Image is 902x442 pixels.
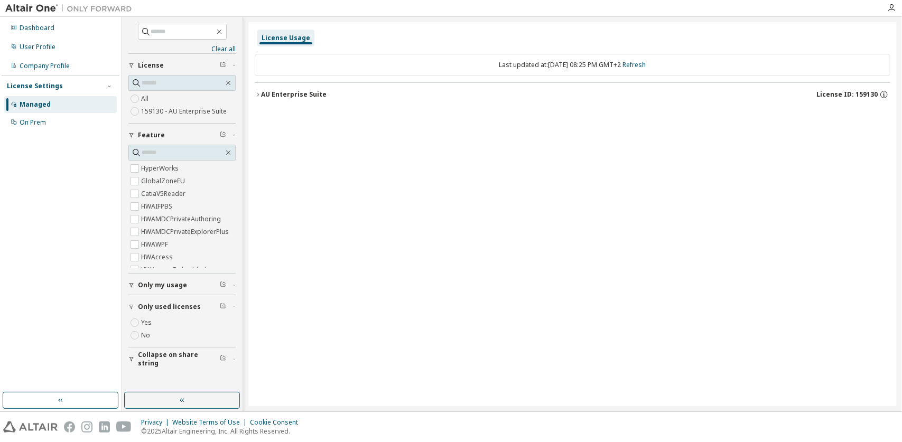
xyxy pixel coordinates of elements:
[138,281,187,289] span: Only my usage
[220,281,226,289] span: Clear filter
[172,418,250,427] div: Website Terms of Use
[141,200,174,213] label: HWAIFPBS
[261,90,327,99] div: AU Enterprise Suite
[141,225,231,238] label: HWAMDCPrivateExplorerPlus
[255,83,890,106] button: AU Enterprise SuiteLicense ID: 159130
[20,43,55,51] div: User Profile
[141,316,154,329] label: Yes
[138,303,201,311] span: Only used licenses
[141,187,188,200] label: CatiaV5Reader
[128,274,236,297] button: Only my usage
[138,131,165,139] span: Feature
[816,90,878,99] span: License ID: 159130
[220,131,226,139] span: Clear filter
[128,347,236,371] button: Collapse on share string
[128,54,236,77] button: License
[128,295,236,318] button: Only used licenses
[255,54,890,76] div: Last updated at: [DATE] 08:25 PM GMT+2
[141,418,172,427] div: Privacy
[141,264,208,276] label: HWAccessEmbedded
[141,251,175,264] label: HWAccess
[141,238,170,251] label: HWAWPF
[20,100,51,109] div: Managed
[262,34,310,42] div: License Usage
[20,24,54,32] div: Dashboard
[138,61,164,70] span: License
[64,421,75,432] img: facebook.svg
[141,175,187,187] label: GlobalZoneEU
[220,303,226,311] span: Clear filter
[250,418,304,427] div: Cookie Consent
[99,421,110,432] img: linkedin.svg
[141,427,304,436] p: © 2025 Altair Engineering, Inc. All Rights Reserved.
[141,213,223,225] label: HWAMDCPrivateAuthoring
[128,45,236,53] a: Clear all
[141,162,181,175] label: HyperWorks
[116,421,132,432] img: youtube.svg
[20,118,46,127] div: On Prem
[141,329,152,342] label: No
[623,60,646,69] a: Refresh
[128,124,236,147] button: Feature
[3,421,58,432] img: altair_logo.svg
[138,351,220,368] span: Collapse on share string
[220,61,226,70] span: Clear filter
[220,355,226,363] span: Clear filter
[7,82,63,90] div: License Settings
[20,62,70,70] div: Company Profile
[141,105,229,118] label: 159130 - AU Enterprise Suite
[5,3,137,14] img: Altair One
[81,421,92,432] img: instagram.svg
[141,92,151,105] label: All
